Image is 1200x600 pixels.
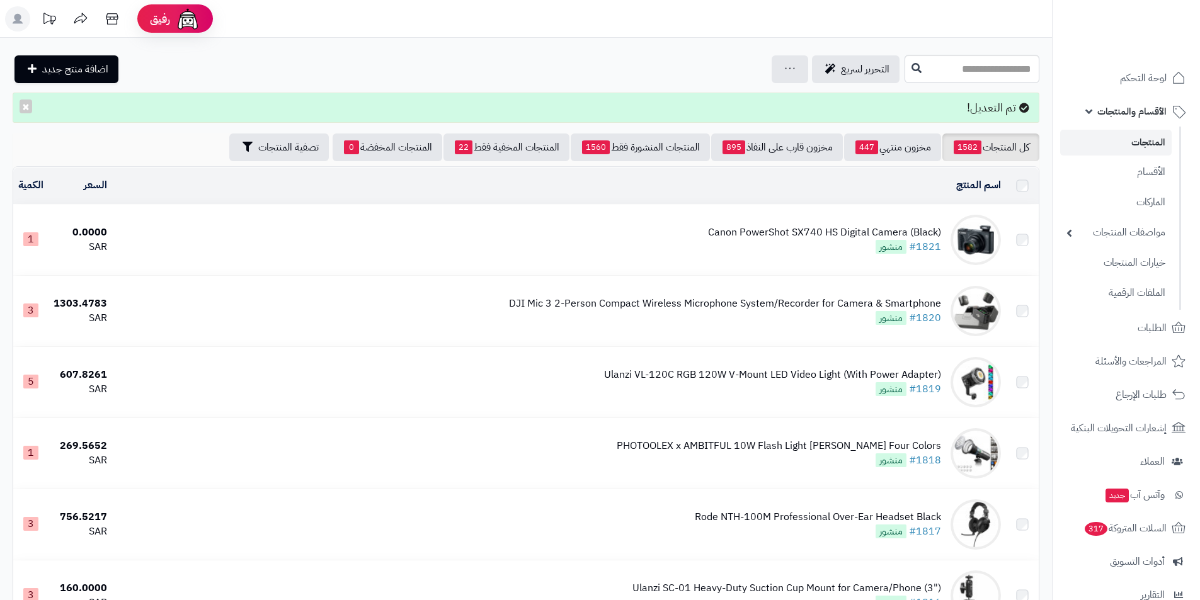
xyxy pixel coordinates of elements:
a: #1818 [909,453,941,468]
a: المنتجات المنشورة فقط1560 [571,133,710,161]
a: طلبات الإرجاع [1060,380,1192,410]
a: المنتجات المخفية فقط22 [443,133,569,161]
span: التحرير لسريع [841,62,889,77]
div: PHOTOOLEX x AMBITFUL 10W Flash Light [PERSON_NAME] Four Colors [617,439,941,453]
a: مواصفات المنتجات [1060,219,1172,246]
span: منشور [876,524,906,538]
a: الأقسام [1060,159,1172,186]
span: رفيق [150,11,170,26]
div: Ulanzi SC-01 Heavy-Duty Suction Cup Mount for Camera/Phone (3") [632,581,941,596]
a: المنتجات المخفضة0 [333,133,442,161]
a: #1817 [909,524,941,539]
a: كل المنتجات1582 [942,133,1039,161]
button: × [20,99,32,113]
span: المراجعات والأسئلة [1095,353,1167,370]
span: 0 [344,140,359,154]
a: الماركات [1060,189,1172,216]
div: SAR [54,524,107,539]
img: Canon PowerShot SX740 HS Digital Camera (Black) [951,215,1001,265]
span: منشور [876,240,906,254]
span: السلات المتروكة [1083,519,1167,537]
a: المنتجات [1060,130,1172,156]
span: إشعارات التحويلات البنكية [1071,419,1167,437]
a: #1821 [909,239,941,254]
span: جديد [1106,489,1129,502]
img: DJI Mic 3 2-Person Compact Wireless Microphone System/Recorder for Camera & Smartphone [951,286,1001,336]
span: اضافة منتج جديد [42,62,108,77]
div: 160.0000 [54,581,107,596]
div: DJI Mic 3 2-Person Compact Wireless Microphone System/Recorder for Camera & Smartphone [509,297,941,311]
span: 1 [23,232,38,246]
span: منشور [876,382,906,396]
a: الطلبات [1060,313,1192,343]
span: 447 [855,140,878,154]
span: 317 [1085,522,1107,536]
div: 607.8261 [54,368,107,382]
span: أدوات التسويق [1110,553,1165,570]
div: 1303.4783 [54,297,107,311]
img: Rode NTH-100M Professional Over-Ear Headset Black [951,499,1001,550]
img: ai-face.png [175,6,200,31]
a: مخزون منتهي447 [844,133,941,161]
span: الأقسام والمنتجات [1097,103,1167,120]
span: 3 [23,303,38,317]
div: 0.0000 [54,225,107,240]
a: #1819 [909,382,941,397]
a: الملفات الرقمية [1060,280,1172,307]
div: SAR [54,311,107,325]
span: تصفية المنتجات [258,140,319,155]
a: #1820 [909,310,941,325]
a: تحديثات المنصة [33,6,65,35]
span: 895 [723,140,745,154]
a: إشعارات التحويلات البنكية [1060,413,1192,443]
a: وآتس آبجديد [1060,480,1192,510]
a: الكمية [18,178,43,193]
a: السعر [84,178,107,193]
div: Ulanzi VL-120C RGB 120W V-Mount LED Video Light (With Power Adapter) [604,368,941,382]
a: التحرير لسريع [812,55,900,83]
span: لوحة التحكم [1120,69,1167,87]
div: Rode NTH-100M Professional Over-Ear Headset Black [695,510,941,524]
a: اضافة منتج جديد [14,55,118,83]
span: 1560 [582,140,610,154]
span: 3 [23,517,38,531]
div: 756.5217 [54,510,107,524]
div: تم التعديل! [13,93,1039,123]
a: السلات المتروكة317 [1060,513,1192,543]
div: SAR [54,382,107,397]
span: منشور [876,453,906,467]
span: وآتس آب [1104,486,1165,504]
button: تصفية المنتجات [229,133,329,161]
img: Ulanzi VL-120C RGB 120W V-Mount LED Video Light (With Power Adapter) [951,357,1001,407]
div: Canon PowerShot SX740 HS Digital Camera (Black) [708,225,941,240]
div: SAR [54,240,107,254]
span: طلبات الإرجاع [1116,386,1167,404]
span: منشور [876,311,906,325]
span: 1582 [954,140,981,154]
a: أدوات التسويق [1060,546,1192,577]
span: العملاء [1140,453,1165,470]
div: SAR [54,453,107,468]
span: 22 [455,140,472,154]
img: PHOTOOLEX x AMBITFUL 10W Flash Light Photography Spotlight Four Colors [951,428,1001,478]
span: 1 [23,446,38,460]
a: مخزون قارب على النفاذ895 [711,133,843,161]
a: اسم المنتج [956,178,1001,193]
a: العملاء [1060,446,1192,477]
a: خيارات المنتجات [1060,249,1172,276]
a: لوحة التحكم [1060,63,1192,93]
div: 269.5652 [54,439,107,453]
span: 5 [23,375,38,388]
span: الطلبات [1138,319,1167,337]
a: المراجعات والأسئلة [1060,346,1192,376]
